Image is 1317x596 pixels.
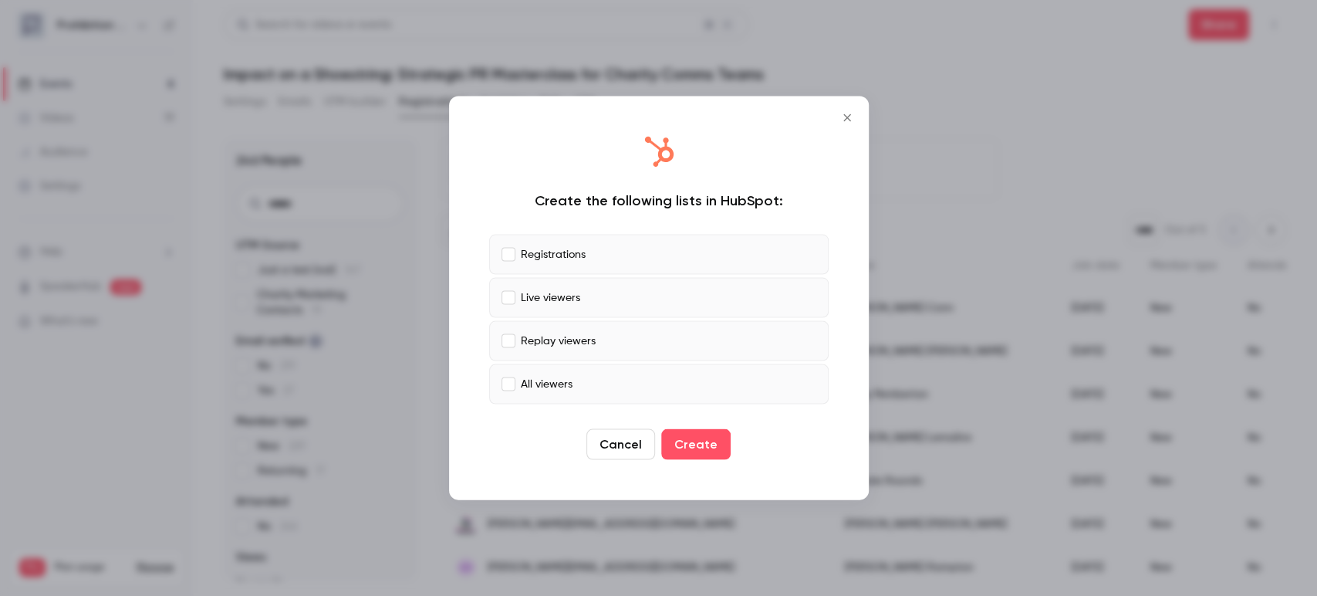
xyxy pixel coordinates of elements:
button: Create [661,429,731,460]
button: Cancel [586,429,655,460]
p: Registrations [521,246,586,262]
p: Replay viewers [521,333,596,349]
p: Live viewers [521,290,580,306]
button: Close [832,103,863,134]
div: Create the following lists in HubSpot: [489,191,829,210]
p: All viewers [521,376,572,392]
